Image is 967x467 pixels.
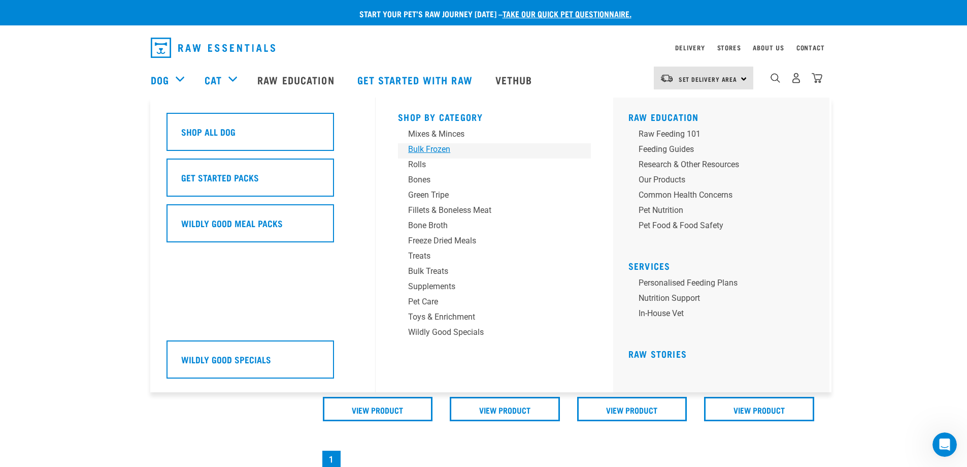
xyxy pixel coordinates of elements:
a: Research & Other Resources [628,159,821,174]
a: Pet Food & Food Safety [628,220,821,235]
a: take our quick pet questionnaire. [503,11,631,16]
a: Dog [151,72,169,87]
a: Bones [398,174,591,189]
div: Rolls [408,159,566,171]
img: home-icon-1@2x.png [771,73,780,83]
div: Feeding Guides [639,143,797,155]
a: View Product [704,397,814,421]
h5: Get Started Packs [181,171,259,184]
a: Fillets & Boneless Meat [398,204,591,220]
img: Raw Essentials Logo [151,38,275,58]
a: View Product [450,397,560,421]
a: Feeding Guides [628,143,821,159]
a: Contact [796,46,825,49]
div: Bone Broth [408,220,566,232]
div: Freeze Dried Meals [408,235,566,247]
a: Get started with Raw [347,59,485,100]
div: Green Tripe [408,189,566,201]
div: Bulk Treats [408,265,566,277]
a: Vethub [485,59,545,100]
h5: Shop By Category [398,112,591,120]
a: Treats [398,250,591,265]
h5: Services [628,261,821,269]
img: user.png [791,73,802,83]
div: Pet Care [408,296,566,308]
div: Treats [408,250,566,262]
a: Raw Stories [628,351,687,356]
a: View Product [577,397,687,421]
a: Pet Nutrition [628,204,821,220]
div: Wildly Good Specials [408,326,566,338]
a: About Us [753,46,784,49]
a: Personalised Feeding Plans [628,277,821,292]
a: Freeze Dried Meals [398,235,591,250]
a: Green Tripe [398,189,591,204]
a: Bulk Frozen [398,143,591,159]
a: Raw Education [628,114,699,119]
a: Wildly Good Specials [398,326,591,341]
a: Raw Education [247,59,347,100]
a: Pet Care [398,296,591,311]
div: Raw Feeding 101 [639,128,797,140]
a: Wildly Good Meal Packs [166,204,359,250]
h5: Wildly Good Meal Packs [181,216,283,230]
a: Shop All Dog [166,113,359,159]
a: Wildly Good Specials [166,340,359,386]
a: Delivery [675,46,705,49]
a: Cat [205,72,222,87]
div: Research & Other Resources [639,159,797,171]
div: Bulk Frozen [408,143,566,155]
a: Get Started Packs [166,159,359,204]
h5: Shop All Dog [181,125,236,138]
a: Bone Broth [398,220,591,235]
div: Pet Nutrition [639,204,797,216]
img: home-icon@2x.png [812,73,822,83]
img: van-moving.png [660,74,674,83]
a: Nutrition Support [628,292,821,307]
a: Rolls [398,159,591,174]
span: Set Delivery Area [679,77,738,81]
div: Mixes & Minces [408,128,566,140]
a: Toys & Enrichment [398,311,591,326]
a: In-house vet [628,307,821,323]
a: Raw Feeding 101 [628,128,821,143]
a: Common Health Concerns [628,189,821,204]
div: Our Products [639,174,797,186]
div: Supplements [408,281,566,293]
div: Fillets & Boneless Meat [408,204,566,216]
div: Pet Food & Food Safety [639,220,797,232]
nav: dropdown navigation [143,34,825,62]
a: Bulk Treats [398,265,591,281]
a: Mixes & Minces [398,128,591,143]
div: Bones [408,174,566,186]
h5: Wildly Good Specials [181,353,271,366]
a: Stores [717,46,741,49]
a: Our Products [628,174,821,189]
div: Common Health Concerns [639,189,797,201]
a: View Product [323,397,433,421]
iframe: Intercom live chat [932,432,957,457]
div: Toys & Enrichment [408,311,566,323]
a: Supplements [398,281,591,296]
